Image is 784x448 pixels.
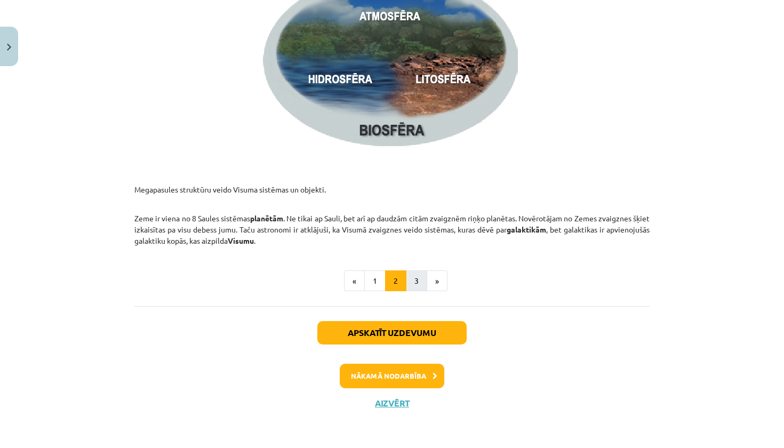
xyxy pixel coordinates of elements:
button: Nākamā nodarbība [340,364,444,388]
p: Megapasules struktūru veido Visuma sistēmas un objekti. [134,162,650,195]
button: 1 [364,270,386,292]
button: « [344,270,365,292]
button: » [427,270,447,292]
p: Zeme ir viena no 8 Saules sistēmas . Ne tikai ap Sauli, bet arī ap daudzām citām zvaigznēm riņķo ... [134,202,650,246]
button: 3 [406,270,427,292]
strong: galaktikām [507,225,546,234]
button: Apskatīt uzdevumu [317,321,467,345]
strong: Visumu [228,236,254,245]
nav: Page navigation example [134,270,650,292]
button: 2 [385,270,406,292]
strong: planētām [250,213,283,223]
img: icon-close-lesson-0947bae3869378f0d4975bcd49f059093ad1ed9edebbc8119c70593378902aed.svg [7,44,11,51]
button: Aizvērt [372,398,412,409]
